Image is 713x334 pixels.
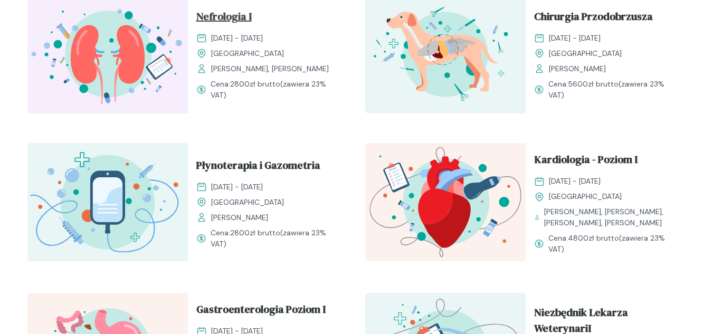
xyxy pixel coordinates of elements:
[196,8,340,28] a: Nefrologia I
[534,151,678,171] a: Kardiologia - Poziom I
[196,301,326,321] span: Gastroenterologia Poziom I
[568,233,619,243] span: 4800 zł brutto
[196,157,320,177] span: Płynoterapia i Gazometria
[549,191,622,202] span: [GEOGRAPHIC_DATA]
[211,197,284,208] span: [GEOGRAPHIC_DATA]
[211,63,329,74] span: [PERSON_NAME], [PERSON_NAME]
[211,48,284,59] span: [GEOGRAPHIC_DATA]
[365,143,526,261] img: ZpbGfh5LeNNTxNm4_KardioI_T.svg
[549,176,601,187] span: [DATE] - [DATE]
[534,8,653,28] span: Chirurgia Przodobrzusza
[230,79,280,89] span: 2800 zł brutto
[549,33,601,44] span: [DATE] - [DATE]
[548,233,678,255] span: Cena: (zawiera 23% VAT)
[549,63,606,74] span: [PERSON_NAME]
[534,8,678,28] a: Chirurgia Przodobrzusza
[196,157,340,177] a: Płynoterapia i Gazometria
[568,79,619,89] span: 5600 zł brutto
[211,212,268,223] span: [PERSON_NAME]
[211,33,263,44] span: [DATE] - [DATE]
[548,79,678,101] span: Cena: (zawiera 23% VAT)
[211,227,340,250] span: Cena: (zawiera 23% VAT)
[211,79,340,101] span: Cena: (zawiera 23% VAT)
[230,228,280,237] span: 2800 zł brutto
[549,48,622,59] span: [GEOGRAPHIC_DATA]
[534,151,638,171] span: Kardiologia - Poziom I
[544,206,678,228] span: [PERSON_NAME], [PERSON_NAME], [PERSON_NAME], [PERSON_NAME]
[27,143,188,261] img: Zpay8B5LeNNTxNg0_P%C5%82ynoterapia_T.svg
[211,182,263,193] span: [DATE] - [DATE]
[196,8,252,28] span: Nefrologia I
[196,301,340,321] a: Gastroenterologia Poziom I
